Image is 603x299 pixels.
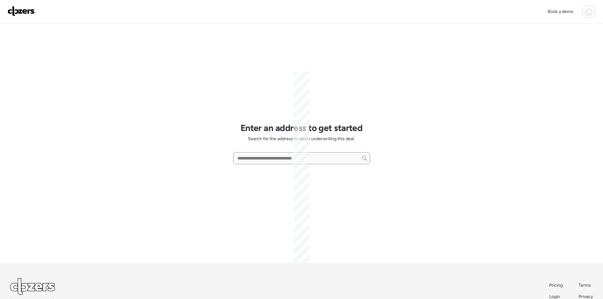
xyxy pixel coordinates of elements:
a: Terms [579,282,593,289]
a: Pricing [549,282,563,289]
img: Logo [8,6,35,16]
span: Search for the address to begin underwriting this deal. [248,136,355,142]
span: Book a demo [548,9,573,14]
span: Pricing [549,283,563,288]
h1: Enter an address to get started [241,122,363,133]
img: Logo Light [10,278,55,295]
span: Terms [579,283,591,288]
